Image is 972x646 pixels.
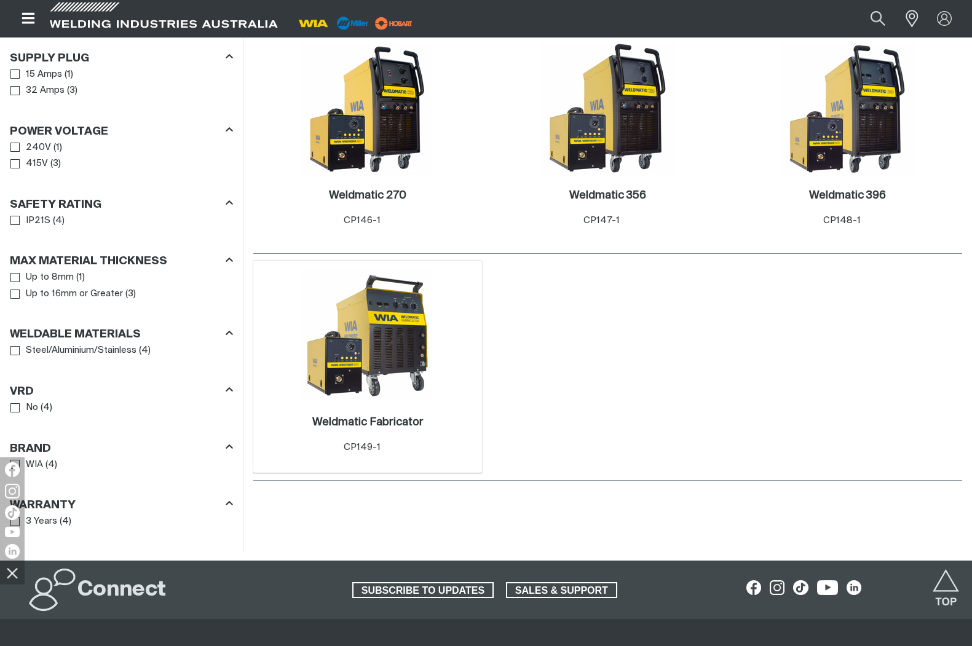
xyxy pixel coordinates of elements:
[26,270,74,285] span: Up to 8mm
[67,84,77,98] span: ( 3 )
[26,214,50,228] span: IP21S
[10,49,233,66] div: Supply Plug
[10,442,51,456] h3: Brand
[125,287,136,301] span: ( 3 )
[26,287,123,301] span: Up to 16mm or Greater
[26,344,136,358] span: Steel/Aluminium/Stainless
[10,328,141,342] h3: Weldable Materials
[542,43,674,175] img: Weldmatic 356
[26,401,38,415] span: No
[932,569,960,597] button: Scroll to top
[10,125,108,139] h3: Power Voltage
[10,66,62,83] a: 15 Amps
[2,562,23,583] img: hide socials
[10,213,232,229] ul: Safety Rating
[5,462,20,477] img: Facebook
[26,458,43,472] span: WIA
[10,122,233,139] div: Power Voltage
[344,443,381,452] span: CP149-1
[10,253,233,269] div: Max Material Thickness
[371,14,416,33] img: miller
[10,498,76,513] h3: Warranty
[10,513,57,530] a: 3 Years
[60,514,71,529] span: ( 4 )
[41,401,52,415] span: ( 4 )
[50,157,61,171] span: ( 3 )
[10,156,48,172] a: 415V
[53,214,65,228] span: ( 4 )
[10,269,74,286] a: Up to 8mm
[857,5,899,33] button: Search products
[10,140,232,172] ul: Power Voltage
[569,190,646,201] h2: Weldmatic 356
[10,439,233,456] div: Brand
[10,82,65,99] a: 32 Amps
[10,400,38,416] a: No
[302,43,433,175] img: Weldmatic 270
[809,189,886,203] a: Weldmatic 396
[10,286,123,302] a: Up to 16mm or Greater
[76,270,85,285] span: ( 1 )
[53,141,62,155] span: ( 1 )
[10,342,232,359] ul: Weldable Materials
[583,216,620,225] span: CP147-1
[5,527,20,537] img: YouTube
[10,382,233,399] div: VRD
[10,326,233,342] div: Weldable Materials
[5,484,20,498] img: Instagram
[10,342,136,359] a: Steel/Aluminium/Stainless
[569,189,646,203] a: Weldmatic 356
[26,84,65,98] span: 32 Amps
[809,190,886,201] h2: Weldmatic 396
[10,66,232,99] ul: Supply Plug
[10,385,34,399] h3: VRD
[823,216,861,225] span: CP148-1
[352,582,494,598] a: SUBSCRIBE TO UPDATES
[139,344,151,358] span: ( 4 )
[26,157,48,171] span: 415V
[10,513,232,530] ul: Warranty
[782,43,914,175] img: Weldmatic 396
[5,544,20,559] img: LinkedIn
[10,269,232,302] ul: Max Material Thickness
[10,198,101,212] h3: Safety Rating
[26,514,57,529] span: 3 Years
[329,189,406,203] a: Weldmatic 270
[10,400,232,416] ul: VRD
[10,140,51,156] a: 240V
[10,195,233,212] div: Safety Rating
[842,5,899,33] input: Product name or item number...
[65,68,73,82] span: ( 1 )
[354,582,492,598] span: SUBSCRIBE TO UPDATES
[45,458,57,472] span: ( 4 )
[344,216,381,225] span: CP146-1
[506,582,617,598] a: SALES & SUPPORT
[312,416,424,430] a: Weldmatic Fabricator
[10,497,233,513] div: Warranty
[26,141,51,155] span: 240V
[5,505,20,520] img: TikTok
[371,18,416,28] a: miller
[10,457,43,473] a: WIA
[10,52,89,66] h3: Supply Plug
[312,417,424,428] h2: Weldmatic Fabricator
[302,270,433,401] img: Weldmatic Fabricator
[10,457,232,473] ul: Brand
[10,254,167,269] h3: Max Material Thickness
[507,582,616,598] span: SALES & SUPPORT
[77,577,166,604] h2: Connect
[329,190,406,201] h2: Weldmatic 270
[10,213,50,229] a: IP21S
[26,68,62,82] span: 15 Amps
